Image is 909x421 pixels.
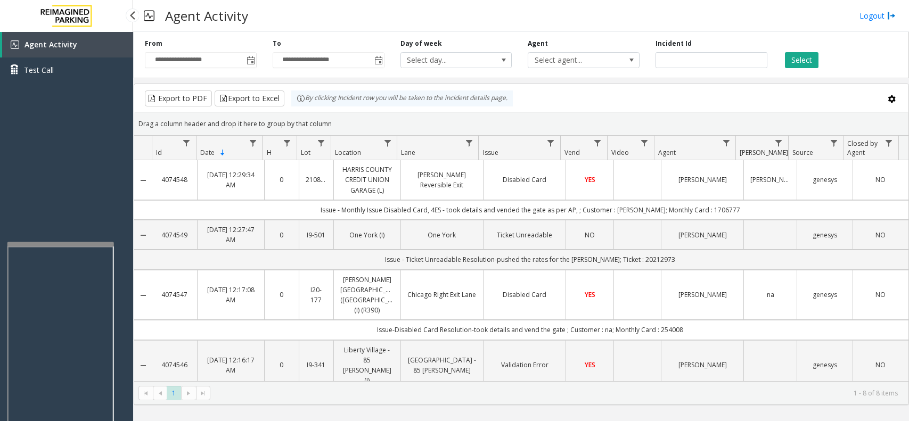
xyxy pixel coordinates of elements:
[401,148,415,157] span: Lane
[407,290,477,300] a: Chicago Right Exit Lane
[271,360,292,370] a: 0
[572,230,607,240] a: NO
[134,176,152,185] a: Collapse Details
[340,345,394,386] a: Liberty Village - 85 [PERSON_NAME] (I)
[134,136,908,381] div: Data table
[585,230,595,240] span: NO
[271,230,292,240] a: 0
[572,175,607,185] a: YES
[267,148,272,157] span: H
[340,230,394,240] a: One York (I)
[740,148,788,157] span: [PERSON_NAME]
[217,389,898,398] kendo-pager-info: 1 - 8 of 8 items
[340,164,394,195] a: HARRIS COUNTY CREDIT UNION GARAGE (L)
[668,290,737,300] a: [PERSON_NAME]
[572,290,607,300] a: YES
[528,53,617,68] span: Select agent...
[218,148,227,157] span: Sortable
[804,175,846,185] a: genesys
[847,139,878,157] span: Closed by Agent
[668,360,737,370] a: [PERSON_NAME]
[585,175,595,184] span: YES
[585,360,595,369] span: YES
[490,230,559,240] a: Ticket Unreadable
[572,360,607,370] a: YES
[401,53,489,68] span: Select day...
[668,175,737,185] a: [PERSON_NAME]
[407,355,477,375] a: [GEOGRAPHIC_DATA] - 85 [PERSON_NAME]
[24,64,54,76] span: Test Call
[215,90,284,106] button: Export to Excel
[875,230,886,240] span: NO
[490,290,559,300] a: Disabled Card
[159,175,191,185] a: 4074548
[668,230,737,240] a: [PERSON_NAME]
[637,136,652,150] a: Video Filter Menu
[340,275,394,316] a: [PERSON_NAME][GEOGRAPHIC_DATA] ([GEOGRAPHIC_DATA]) (I) (R390)
[407,170,477,190] a: [PERSON_NAME] Reversible Exit
[719,136,733,150] a: Agent Filter Menu
[882,136,896,150] a: Closed by Agent Filter Menu
[24,39,77,49] span: Agent Activity
[772,136,786,150] a: Parker Filter Menu
[297,94,305,103] img: infoIcon.svg
[160,3,253,29] h3: Agent Activity
[859,230,902,240] a: NO
[658,148,676,157] span: Agent
[245,136,260,150] a: Date Filter Menu
[564,148,580,157] span: Vend
[380,136,395,150] a: Location Filter Menu
[750,175,790,185] a: [PERSON_NAME]
[271,290,292,300] a: 0
[804,290,846,300] a: genesys
[204,170,258,190] a: [DATE] 12:29:34 AM
[280,136,294,150] a: H Filter Menu
[656,39,692,48] label: Incident Id
[875,360,886,369] span: NO
[145,39,162,48] label: From
[291,90,513,106] div: By clicking Incident row you will be taken to the incident details page.
[314,136,329,150] a: Lot Filter Menu
[152,200,908,220] td: Issue - Monthly Issue Disabled Card, 4ES - took details and vended the gate as per AP, ; Customer...
[134,361,152,370] a: Collapse Details
[826,136,841,150] a: Source Filter Menu
[159,230,191,240] a: 4074549
[490,360,559,370] a: Validation Error
[859,10,896,21] a: Logout
[244,53,256,68] span: Toggle popup
[134,114,908,133] div: Drag a column header and drop it here to group by that column
[400,39,442,48] label: Day of week
[528,39,548,48] label: Agent
[462,136,476,150] a: Lane Filter Menu
[611,148,629,157] span: Video
[750,290,790,300] a: na
[859,175,902,185] a: NO
[591,136,605,150] a: Vend Filter Menu
[271,175,292,185] a: 0
[859,290,902,300] a: NO
[159,290,191,300] a: 4074547
[145,90,212,106] button: Export to PDF
[859,360,902,370] a: NO
[306,175,327,185] a: 21086900
[306,360,327,370] a: I9-341
[483,148,498,157] span: Issue
[490,175,559,185] a: Disabled Card
[152,250,908,269] td: Issue - Ticket Unreadable Resolution-pushed the rates for the [PERSON_NAME]; Ticket : 20212973
[159,360,191,370] a: 4074546
[134,231,152,240] a: Collapse Details
[875,290,886,299] span: NO
[887,10,896,21] img: logout
[804,230,846,240] a: genesys
[585,290,595,299] span: YES
[156,148,162,157] span: Id
[200,148,215,157] span: Date
[2,32,133,57] a: Agent Activity
[306,230,327,240] a: I9-501
[144,3,154,29] img: pageIcon
[204,225,258,245] a: [DATE] 12:27:47 AM
[273,39,281,48] label: To
[204,355,258,375] a: [DATE] 12:16:17 AM
[544,136,558,150] a: Issue Filter Menu
[204,285,258,305] a: [DATE] 12:17:08 AM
